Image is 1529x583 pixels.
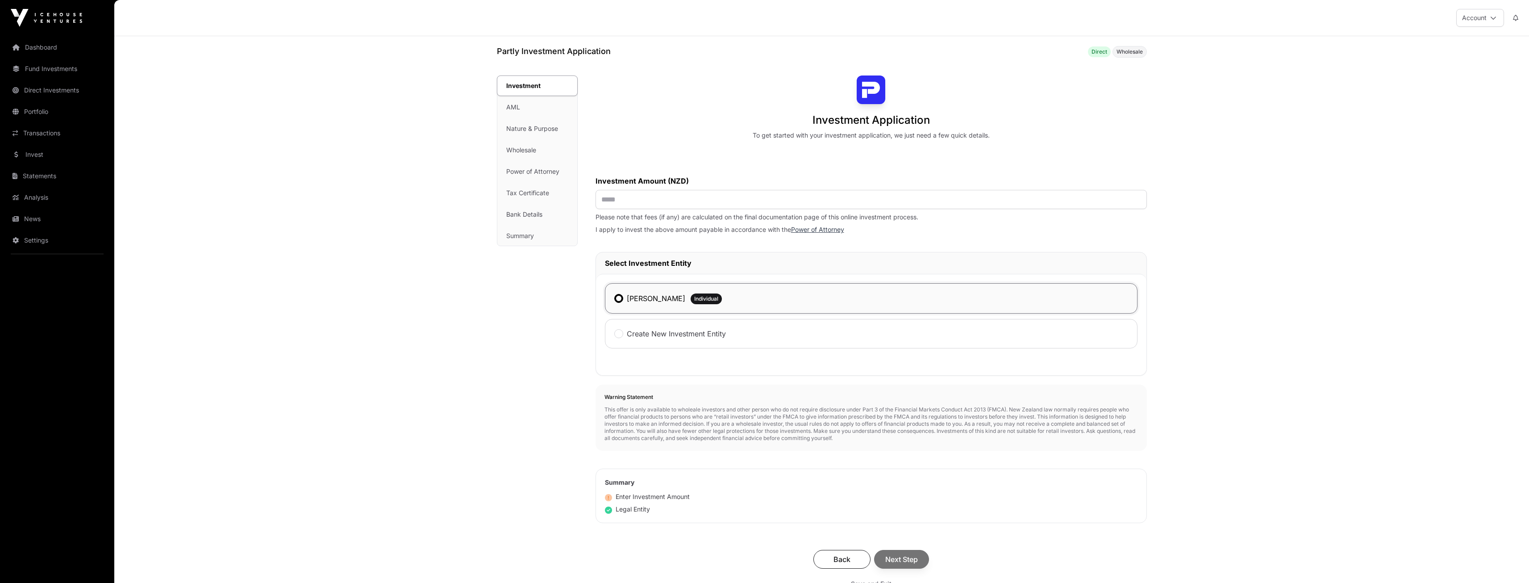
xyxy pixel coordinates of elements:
[605,478,1137,487] h2: Summary
[11,9,82,27] img: Icehouse Ventures Logo
[605,505,650,514] div: Legal Entity
[7,145,107,164] a: Invest
[7,123,107,143] a: Transactions
[857,75,885,104] img: Partly
[7,209,107,229] a: News
[605,258,1137,268] h2: Select Investment Entity
[497,45,611,58] h1: Partly Investment Application
[812,113,930,127] h1: Investment Application
[694,295,718,302] span: Individual
[825,554,859,565] span: Back
[1117,48,1143,55] span: Wholesale
[627,328,726,339] label: Create New Investment Entity
[7,59,107,79] a: Fund Investments
[1456,9,1504,27] button: Account
[7,38,107,57] a: Dashboard
[596,213,1147,222] p: Please note that fees (if any) are calculated on the final documentation page of this online inve...
[813,550,871,569] button: Back
[791,226,844,233] a: Power of Attorney
[7,188,107,207] a: Analysis
[7,102,107,122] a: Portfolio
[605,492,690,501] div: Enter Investment Amount
[604,406,1138,442] p: This offer is only available to wholeale investors and other person who do not require disclosure...
[627,293,685,304] label: [PERSON_NAME]
[604,394,1138,401] h2: Warning Statement
[1092,48,1107,55] span: Direct
[7,231,107,250] a: Settings
[1484,540,1529,583] iframe: Chat Widget
[7,80,107,100] a: Direct Investments
[596,176,1147,186] label: Investment Amount (NZD)
[7,166,107,186] a: Statements
[753,131,990,140] div: To get started with your investment application, we just need a few quick details.
[596,225,1147,234] p: I apply to invest the above amount payable in accordance with the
